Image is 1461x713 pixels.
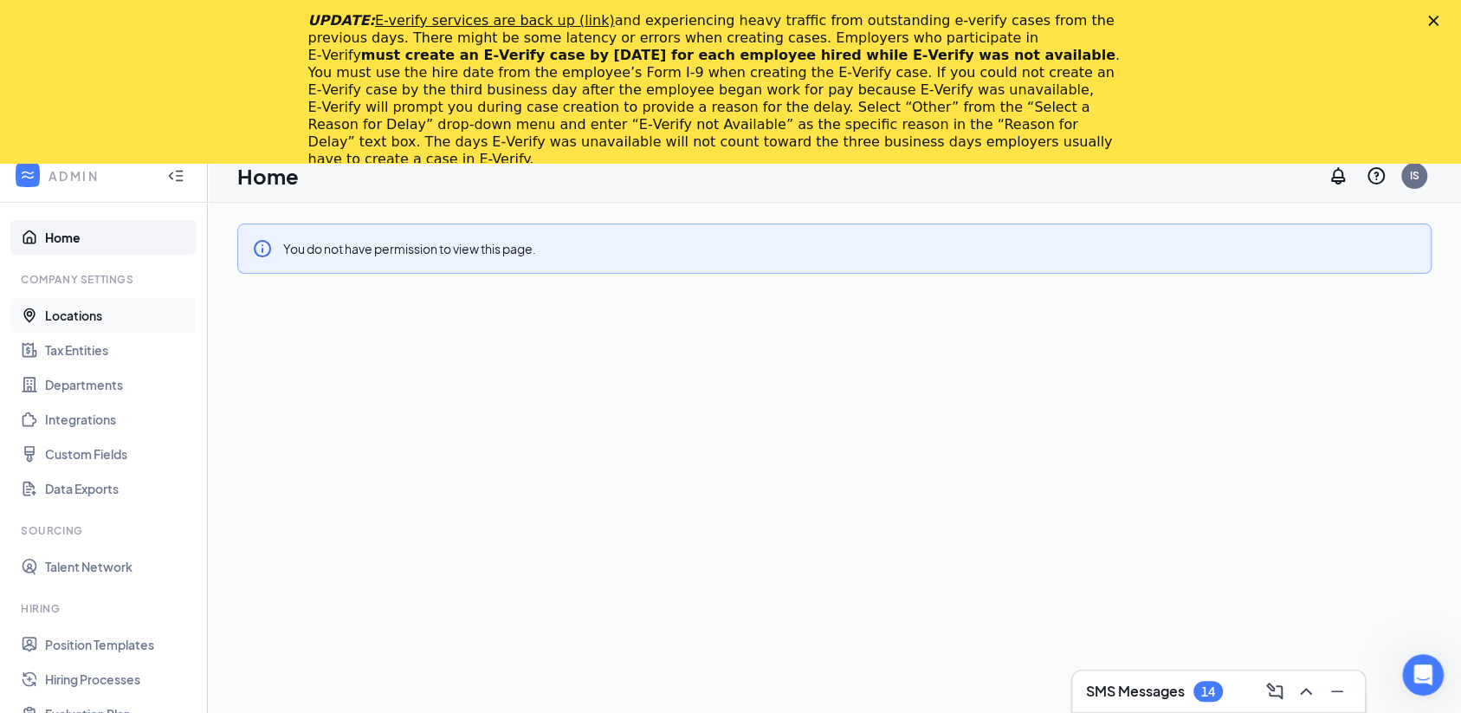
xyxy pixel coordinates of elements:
svg: Minimize [1327,681,1348,702]
svg: QuestionInfo [1366,165,1387,186]
h3: SMS Messages [1086,682,1185,701]
button: ComposeMessage [1261,677,1289,705]
a: Home [45,220,193,255]
i: UPDATE: [308,12,615,29]
svg: ChevronUp [1296,681,1316,702]
a: Tax Entities [45,333,193,367]
div: Sourcing [21,523,190,538]
svg: Info [252,238,273,259]
a: Locations [45,298,193,333]
h1: Home [237,161,299,191]
iframe: Intercom live chat [1402,654,1444,696]
a: Talent Network [45,549,193,584]
a: Departments [45,367,193,402]
a: Position Templates [45,627,193,662]
a: Hiring Processes [45,662,193,697]
a: Custom Fields [45,437,193,471]
a: E-verify services are back up (link) [375,12,615,29]
a: Integrations [45,402,193,437]
button: Minimize [1323,677,1351,705]
svg: Notifications [1328,165,1348,186]
div: Hiring [21,601,190,616]
svg: Collapse [167,167,184,185]
svg: WorkstreamLogo [19,166,36,184]
div: IS [1410,168,1419,183]
a: Data Exports [45,471,193,506]
div: 14 [1201,684,1215,699]
b: must create an E‑Verify case by [DATE] for each employee hired while E‑Verify was not available [361,47,1115,63]
div: ADMIN [48,167,152,185]
div: Close [1428,16,1445,26]
button: ChevronUp [1292,677,1320,705]
div: You do not have permission to view this page. [283,238,536,257]
div: Company Settings [21,272,190,287]
svg: ComposeMessage [1264,681,1285,702]
div: and experiencing heavy traffic from outstanding e-verify cases from the previous days. There migh... [308,12,1126,168]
